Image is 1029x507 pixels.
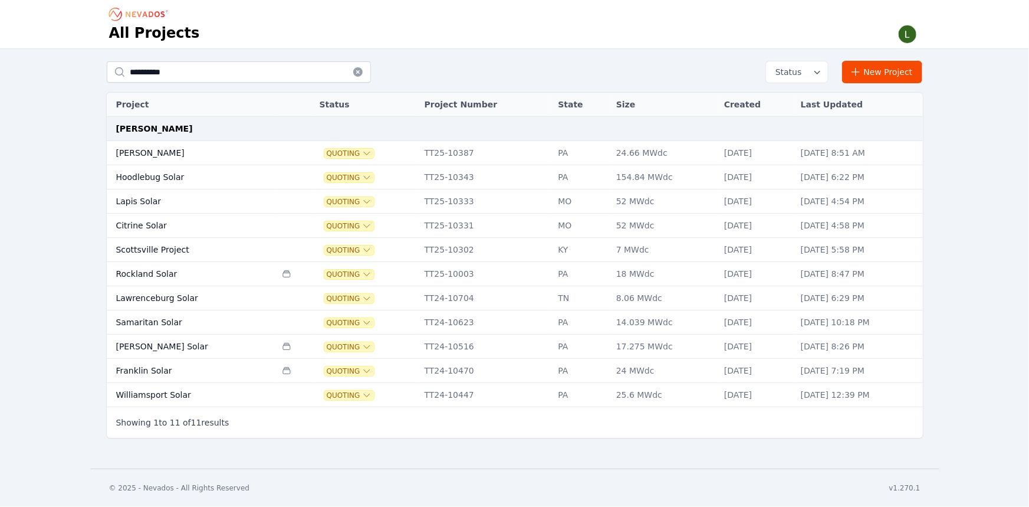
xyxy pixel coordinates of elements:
[107,335,923,359] tr: [PERSON_NAME] SolarQuotingTT24-10516PA17.275 MWdc[DATE][DATE] 8:26 PM
[324,149,374,158] button: Quoting
[795,165,923,189] td: [DATE] 6:22 PM
[795,214,923,238] td: [DATE] 4:58 PM
[552,359,610,383] td: PA
[610,310,718,335] td: 14.039 MWdc
[419,359,553,383] td: TT24-10470
[107,335,277,359] td: [PERSON_NAME] Solar
[718,189,795,214] td: [DATE]
[109,5,172,24] nav: Breadcrumb
[107,189,923,214] tr: Lapis SolarQuotingTT25-10333MO52 MWdc[DATE][DATE] 4:54 PM
[718,335,795,359] td: [DATE]
[107,383,277,407] td: Williamsport Solar
[795,359,923,383] td: [DATE] 7:19 PM
[795,383,923,407] td: [DATE] 12:39 PM
[107,214,923,238] tr: Citrine SolarQuotingTT25-10331MO52 MWdc[DATE][DATE] 4:58 PM
[109,483,250,493] div: © 2025 - Nevados - All Rights Reserved
[718,359,795,383] td: [DATE]
[889,483,920,493] div: v1.270.1
[552,286,610,310] td: TN
[552,310,610,335] td: PA
[107,238,277,262] td: Scottsville Project
[795,335,923,359] td: [DATE] 8:26 PM
[718,310,795,335] td: [DATE]
[107,93,277,117] th: Project
[552,93,610,117] th: State
[107,117,923,141] td: [PERSON_NAME]
[116,417,229,429] p: Showing to of results
[610,93,718,117] th: Size
[107,310,277,335] td: Samaritan Solar
[552,214,610,238] td: MO
[109,24,200,42] h1: All Projects
[324,294,374,303] button: Quoting
[419,286,553,310] td: TT24-10704
[610,335,718,359] td: 17.275 MWdc
[419,93,553,117] th: Project Number
[610,359,718,383] td: 24 MWdc
[795,262,923,286] td: [DATE] 8:47 PM
[795,189,923,214] td: [DATE] 4:54 PM
[324,342,374,352] button: Quoting
[419,189,553,214] td: TT25-10333
[107,165,923,189] tr: Hoodlebug SolarQuotingTT25-10343PA154.84 MWdc[DATE][DATE] 6:22 PM
[107,141,923,165] tr: [PERSON_NAME]QuotingTT25-10387PA24.66 MWdc[DATE][DATE] 8:51 AM
[107,141,277,165] td: [PERSON_NAME]
[610,383,718,407] td: 25.6 MWdc
[107,238,923,262] tr: Scottsville ProjectQuotingTT25-10302KY7 MWdc[DATE][DATE] 5:58 PM
[324,221,374,231] button: Quoting
[795,141,923,165] td: [DATE] 8:51 AM
[795,286,923,310] td: [DATE] 6:29 PM
[898,25,917,44] img: Lamar Washington
[107,286,923,310] tr: Lawrenceburg SolarQuotingTT24-10704TN8.06 MWdc[DATE][DATE] 6:29 PM
[842,61,923,83] a: New Project
[795,238,923,262] td: [DATE] 5:58 PM
[795,93,923,117] th: Last Updated
[552,335,610,359] td: PA
[107,286,277,310] td: Lawrenceburg Solar
[552,141,610,165] td: PA
[324,367,374,376] button: Quoting
[419,335,553,359] td: TT24-10516
[107,214,277,238] td: Citrine Solar
[107,383,923,407] tr: Williamsport SolarQuotingTT24-10447PA25.6 MWdc[DATE][DATE] 12:39 PM
[419,310,553,335] td: TT24-10623
[419,262,553,286] td: TT25-10003
[170,418,180,427] span: 11
[766,61,828,83] button: Status
[324,270,374,279] button: Quoting
[610,141,718,165] td: 24.66 MWdc
[552,238,610,262] td: KY
[324,391,374,400] button: Quoting
[552,262,610,286] td: PA
[718,238,795,262] td: [DATE]
[314,93,419,117] th: Status
[419,141,553,165] td: TT25-10387
[324,246,374,255] button: Quoting
[107,262,277,286] td: Rockland Solar
[552,165,610,189] td: PA
[107,359,277,383] td: Franklin Solar
[324,318,374,328] button: Quoting
[610,238,718,262] td: 7 MWdc
[419,238,553,262] td: TT25-10302
[153,418,159,427] span: 1
[324,197,374,207] button: Quoting
[610,214,718,238] td: 52 MWdc
[610,262,718,286] td: 18 MWdc
[610,165,718,189] td: 154.84 MWdc
[107,359,923,383] tr: Franklin SolarQuotingTT24-10470PA24 MWdc[DATE][DATE] 7:19 PM
[552,189,610,214] td: MO
[718,214,795,238] td: [DATE]
[795,310,923,335] td: [DATE] 10:18 PM
[718,93,795,117] th: Created
[107,165,277,189] td: Hoodlebug Solar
